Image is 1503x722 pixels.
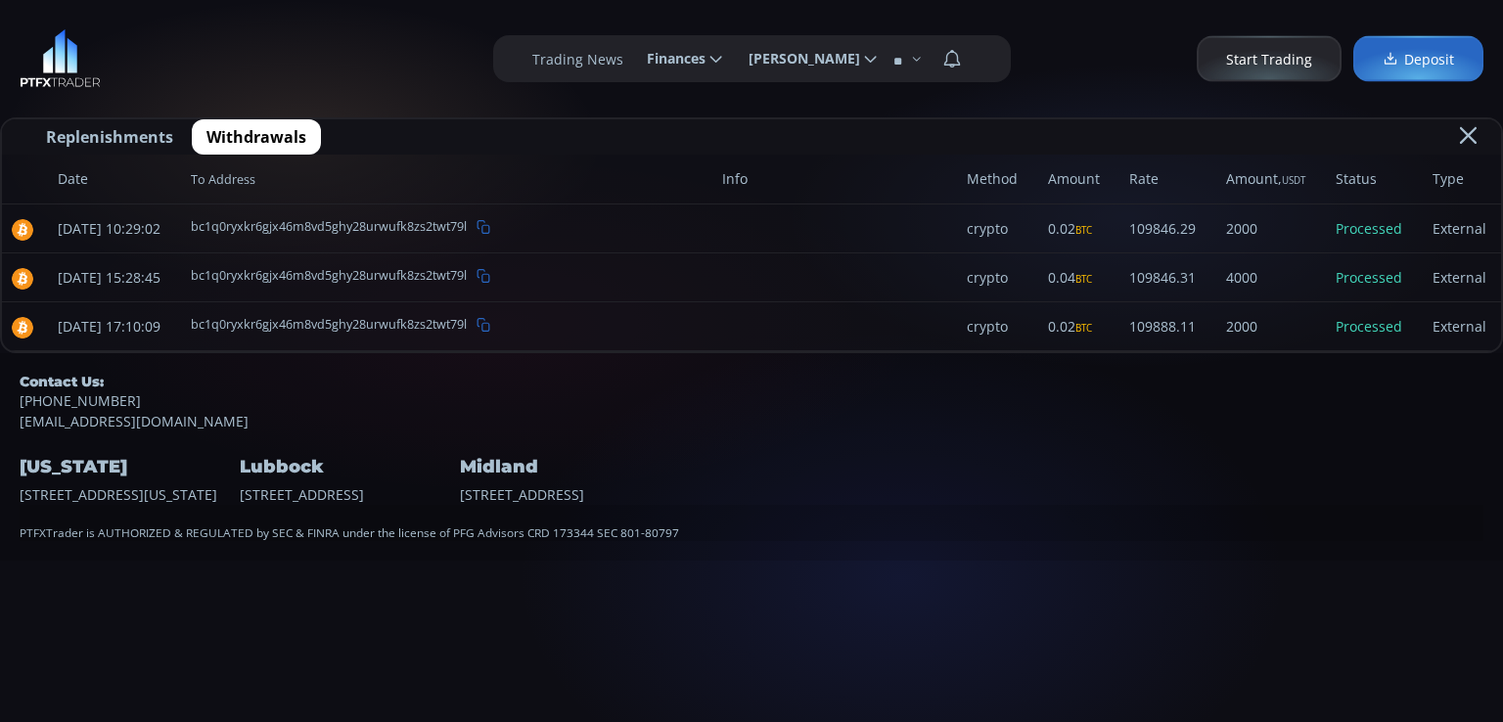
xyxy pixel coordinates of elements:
[1353,36,1483,82] a: Deposit
[1417,302,1501,351] span: External
[20,373,1483,390] h5: Contact Us:
[460,451,675,483] h4: Midland
[192,119,321,155] button: Withdrawals
[633,39,706,78] span: Finances
[1032,204,1115,253] span: 0.02
[952,155,1033,204] span: Method
[240,451,455,483] h4: Lubbock
[735,39,860,78] span: [PERSON_NAME]
[967,317,1008,336] span: crypto
[1417,204,1501,253] span: External
[1115,253,1211,302] span: 109846.31
[20,29,101,88] img: LOGO
[206,125,306,149] span: Withdrawals
[191,316,467,335] span: bc1q0ryxkr6gjx46m8vd5ghy28urwufk8zs2twt79l
[1075,273,1092,286] span: BTC
[176,155,707,204] span: To Address
[20,390,1483,411] a: [PHONE_NUMBER]
[1321,253,1418,302] span: Processed
[1075,322,1092,335] span: BTC
[967,268,1008,287] span: crypto
[1321,155,1418,204] span: Status
[1321,204,1418,253] span: Processed
[31,119,188,155] button: Replenishments
[20,505,1483,542] div: PTFXTrader is AUTHORIZED & REGULATED by SEC & FINRA under the license of PFG Advisors CRD 173344 ...
[1211,253,1321,302] span: 4000
[1211,302,1321,351] span: 2000
[1383,49,1454,69] span: Deposit
[1032,302,1115,351] span: 0.02
[532,49,623,69] label: Trading News
[1211,155,1321,204] span: Amount,
[191,267,467,286] span: bc1q0ryxkr6gjx46m8vd5ghy28urwufk8zs2twt79l
[191,218,467,237] span: bc1q0ryxkr6gjx46m8vd5ghy28urwufk8zs2twt79l
[46,125,173,149] span: Replenishments
[1321,302,1418,351] span: Processed
[20,373,1483,431] div: [EMAIL_ADDRESS][DOMAIN_NAME]
[1226,49,1312,69] span: Start Trading
[1032,155,1115,204] span: Amount
[1075,224,1092,237] span: BTC
[240,431,455,504] div: [STREET_ADDRESS]
[43,155,176,204] span: Date
[43,302,176,351] span: [DATE] 17:10:09
[1197,36,1342,82] a: Start Trading
[1115,204,1211,253] span: 109846.29
[1032,253,1115,302] span: 0.04
[1115,155,1211,204] span: Rate
[1282,174,1305,187] span: USDT
[20,451,235,483] h4: [US_STATE]
[1417,155,1501,204] span: Type
[1115,302,1211,351] span: 109888.11
[707,155,952,204] span: Info
[43,204,176,253] span: [DATE] 10:29:02
[1417,253,1501,302] span: External
[1211,204,1321,253] span: 2000
[20,431,235,504] div: [STREET_ADDRESS][US_STATE]
[460,431,675,504] div: [STREET_ADDRESS]
[967,219,1008,238] span: crypto
[43,253,176,302] span: [DATE] 15:28:45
